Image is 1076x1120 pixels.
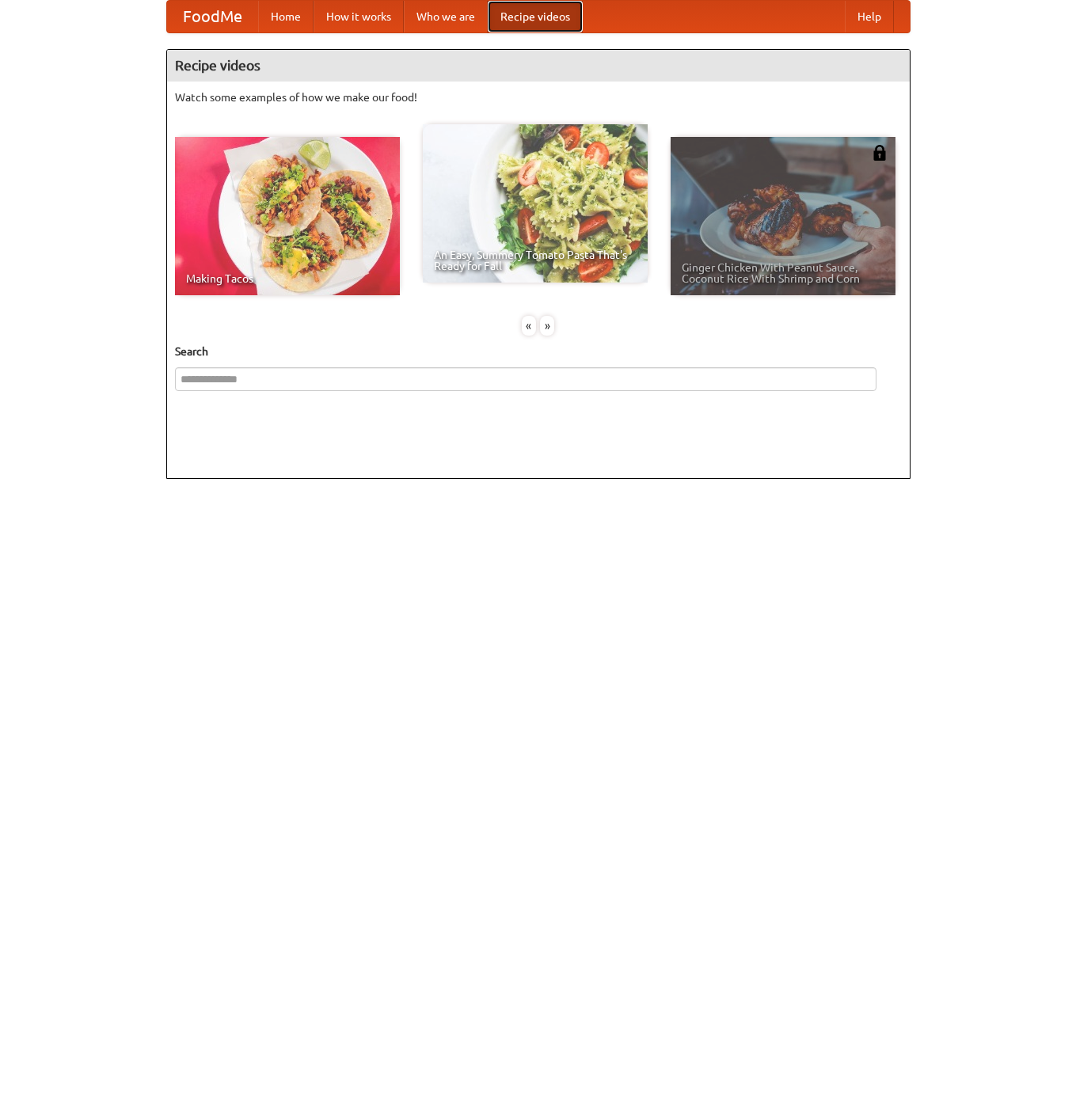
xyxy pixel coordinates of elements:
div: « [522,316,536,336]
p: Watch some examples of how we make our food! [175,89,902,105]
a: Recipe videos [488,1,583,32]
img: 483408.png [872,145,888,161]
a: An Easy, Summery Tomato Pasta That's Ready for Fall [423,124,648,283]
span: An Easy, Summery Tomato Pasta That's Ready for Fall [434,249,637,271]
a: Making Tacos [175,137,400,295]
a: How it works [314,1,404,32]
h4: Recipe videos [167,50,910,82]
a: Home [258,1,314,32]
h5: Search [175,344,902,359]
span: Making Tacos [186,273,389,284]
a: Help [845,1,894,32]
a: FoodMe [167,1,258,32]
a: Who we are [404,1,488,32]
div: » [540,316,554,336]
